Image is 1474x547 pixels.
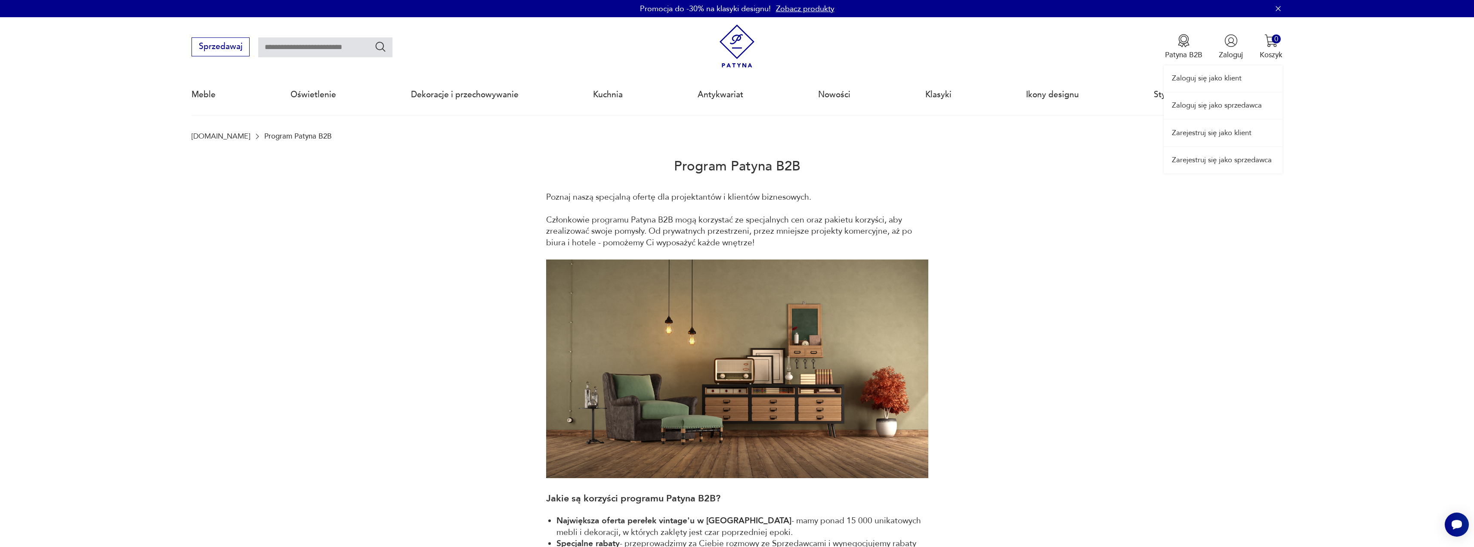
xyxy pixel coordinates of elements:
a: Antykwariat [698,75,743,114]
a: Zarejestruj się jako sprzedawca [1164,147,1282,173]
a: Nowości [818,75,850,114]
a: Klasyki [925,75,952,114]
img: AdobeStock_289060703.jpeg [546,260,928,478]
a: Kuchnia [593,75,623,114]
strong: Jakie są korzyści programu Patyna B2B? [546,492,720,505]
p: Poznaj naszą specjalną ofertę dla projektantów i klientów biznesowych. [546,192,928,203]
a: Ikony designu [1026,75,1079,114]
a: Oświetlenie [290,75,336,114]
a: Meble [192,75,216,114]
a: Zaloguj się jako sprzedawca [1164,93,1282,119]
a: Dekoracje i przechowywanie [411,75,519,114]
strong: Największa oferta perełek vintage'u w [GEOGRAPHIC_DATA] [556,515,791,526]
button: Szukaj [374,40,387,53]
button: Sprzedawaj [192,37,250,56]
a: Zaloguj się jako klient [1164,65,1282,92]
a: [DOMAIN_NAME] [192,132,250,140]
a: Zobacz produkty [776,3,834,14]
a: Zarejestruj się jako klient [1164,120,1282,146]
a: Sprzedawaj [192,44,250,51]
h2: Program Patyna B2B [192,140,1282,192]
img: Patyna - sklep z meblami i dekoracjami vintage [715,25,759,68]
li: - mamy ponad 15 000 unikatowych mebli i dekoracji, w których zaklęty jest czar poprzedniej epoki. [556,515,928,538]
iframe: Smartsupp widget button [1445,513,1469,537]
p: Program Patyna B2B [264,132,332,140]
a: Style [1154,75,1173,114]
p: Promocja do -30% na klasyki designu! [640,3,771,14]
p: Członkowie programu Patyna B2B mogą korzystać ze specjalnych cen oraz pakietu korzyści, aby zreal... [546,214,928,248]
